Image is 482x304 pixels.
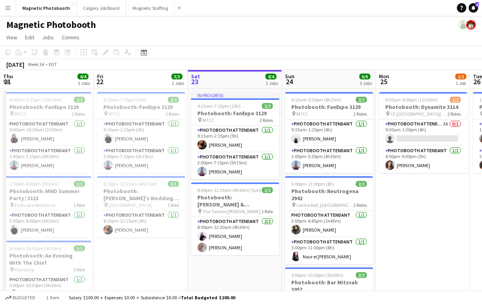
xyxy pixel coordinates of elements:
h3: Photobooth: [PERSON_NAME] & [PERSON_NAME]'s Wedding 2955 [191,194,279,208]
app-job-card: 9:15am-7:15pm (10h)2/2Photobooth: FanExpo 3129 MTCC2 RolesPhotobooth Attendant1/19:15am-2:15pm (5... [97,92,185,173]
div: In progress9:15am-7:15pm (10h)2/2Photobooth: FanExpo 3129 MTCC2 RolesPhotobooth Attendant1/19:15a... [191,92,279,179]
span: Sat [191,73,200,80]
span: 2/2 [262,187,273,193]
span: MTCC [109,111,120,117]
h3: Photobooth: An Evening With The Chief [3,252,91,266]
span: 2/2 [356,97,367,103]
app-card-role: Photobooth Attendant1/19:15am-1:15pm (4h)[PERSON_NAME] [285,120,373,146]
a: Jobs [39,32,57,42]
h3: Photobooth: [PERSON_NAME]'s Wedding 2686 [97,188,185,202]
span: Tue [473,73,482,80]
span: Sun [285,73,294,80]
span: Jobs [42,34,54,41]
div: [DATE] [6,61,24,68]
app-card-role: Photobooth Attendant1/12:00pm-7:15pm (5h15m)[PERSON_NAME] [191,153,279,179]
app-card-role: Photobooth Attendant1/13:00pm-11:00pm (8h)Nour el [PERSON_NAME] [285,238,373,264]
div: Salary $100.00 + Expenses $0.00 + Subsistence $0.00 = [69,295,235,300]
span: 9:00am-7:15pm (10h15m) [9,97,62,103]
app-job-card: 8:15pm-12:15am (4h) (Sat)1/1Photobooth: [PERSON_NAME]'s Wedding 2686 [GEOGRAPHIC_DATA]1 RolePhoto... [97,176,185,238]
div: 3 Jobs [78,80,90,86]
span: Week 34 [26,61,46,67]
span: The Toronto [PERSON_NAME] [202,208,261,214]
app-card-role: Photobooth Attendant1/19:15am-2:15pm (5h)[PERSON_NAME] [191,126,279,153]
span: [GEOGRAPHIC_DATA] [109,202,152,208]
span: 9:30am-9:00pm (11h30m) [385,97,438,103]
app-card-role: Photobooth Attendant1/12:00pm-7:15pm (5h15m)[PERSON_NAME] [97,146,185,173]
span: 1 Role [261,208,273,214]
h1: Magnetic Photobooth [6,19,96,31]
a: Comms [59,32,83,42]
span: 9:15am-7:15pm (10h) [197,103,241,109]
span: 23 [190,77,200,86]
h3: Photobooth: FanExpo 3129 [3,103,91,111]
span: MTCC [296,111,308,117]
span: 4 [475,2,479,7]
span: 4/4 [77,74,88,79]
h3: Photobooth: Neutrogena 2942 [285,188,373,202]
app-job-card: 9:30am-9:00pm (11h30m)1/2Photobooth: Dynamite 3114 CF [GEOGRAPHIC_DATA][PERSON_NAME]2 RolesPhotob... [379,92,467,173]
button: Magnetic Photobooth [16,0,77,16]
span: 1/1 [74,245,85,251]
span: 2/2 [262,103,273,109]
button: Budgeted [4,293,37,302]
span: 2 Roles [259,117,273,123]
span: 1/1 [168,181,179,187]
app-card-role: Photobooth Attendant3A0/19:30am-1:30pm (4h) [379,120,467,146]
app-job-card: 8:00pm-12:30am (4h30m) (Sun)2/2Photobooth: [PERSON_NAME] & [PERSON_NAME]'s Wedding 2955 The Toron... [191,182,279,255]
div: 1 Job [456,80,466,86]
app-job-card: 5:00pm-10:30pm (5h30m)1/1Photobooth: An Evening With The Chief Kleinburg1 RolePhotobooth Attendan... [3,241,91,302]
span: 9:15am-7:15pm (10h) [103,97,147,103]
app-card-role: Photobooth Attendant1/11:45pm-7:15pm (5h30m)[PERSON_NAME] [3,146,91,173]
span: 21 [2,77,13,86]
span: 2 Roles [447,111,461,117]
button: Magnetic Staffing [126,0,175,16]
span: 2/2 [168,97,179,103]
span: 3:00pm-11:00pm (8h) [291,181,334,187]
div: 9:15am-5:30pm (8h15m)2/2Photobooth: FanExpo 3129 MTCC2 RolesPhotobooth Attendant1/19:15am-1:15pm ... [285,92,373,173]
span: MTCC [15,111,26,117]
a: Edit [22,32,37,42]
app-card-role: Photobooth Attendant1/14:00pm-9:00pm (5h)[PERSON_NAME] [379,146,467,173]
app-card-role: Photobooth Attendant1/19:15am-2:15pm (5h)[PERSON_NAME] [97,120,185,146]
span: 1 Role [74,202,85,208]
button: Calgary Job Board [77,0,126,16]
span: Fri [97,73,103,80]
span: Centre Bell, [GEOGRAPHIC_DATA] [296,202,353,208]
span: 9:15am-5:30pm (8h15m) [291,97,341,103]
app-card-role: Photobooth Attendant1/12:30pm-8:00pm (5h30m)[PERSON_NAME] [3,211,91,238]
span: 2 Roles [353,202,367,208]
span: 4/4 [265,74,276,79]
app-card-role: Photobooth Attendant1/19:00am-10:30am (1h30m)[PERSON_NAME] [3,120,91,146]
span: 8:15pm-12:15am (4h) (Sat) [103,181,157,187]
span: Mon [379,73,389,80]
span: 6/6 [359,74,370,79]
span: 1 item [43,295,62,300]
span: Edit [25,34,34,41]
app-job-card: 9:00am-7:15pm (10h15m)2/2Photobooth: FanExpo 3129 MTCC2 RolesPhotobooth Attendant1/19:00am-10:30a... [3,92,91,173]
span: 5:00pm-10:30pm (5h30m) [291,272,343,278]
span: 2 Roles [72,111,85,117]
span: 2 Roles [166,111,179,117]
h3: Photobooth: Bar Mitzvah 3057 [285,279,373,293]
div: In progress [191,92,279,98]
span: 8:00pm-12:30am (4h30m) (Sun) [197,187,261,193]
app-job-card: 3:00pm-11:00pm (8h)2/2Photobooth: Neutrogena 2942 Centre Bell, [GEOGRAPHIC_DATA]2 RolesPhotobooth... [285,176,373,264]
h3: Photobooth: Dynamite 3114 [379,103,467,111]
a: 4 [469,3,478,13]
span: 1 Role [167,202,179,208]
app-card-role: Photobooth Attendant1/15:00pm-10:30pm (5h30m)[PERSON_NAME] [3,275,91,302]
app-user-avatar: Maria Lopes [458,20,468,29]
span: 22 [96,77,103,86]
app-card-role: Photobooth Attendant2/28:00pm-12:30am (4h30m)[PERSON_NAME][PERSON_NAME] [191,217,279,255]
h3: Photobooth: FanExpo 3129 [285,103,373,111]
span: 24 [284,77,294,86]
span: 2:30pm-8:00pm (5h30m) [9,181,59,187]
span: View [6,34,17,41]
span: Comms [62,34,79,41]
span: CF [GEOGRAPHIC_DATA][PERSON_NAME] [390,111,447,117]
